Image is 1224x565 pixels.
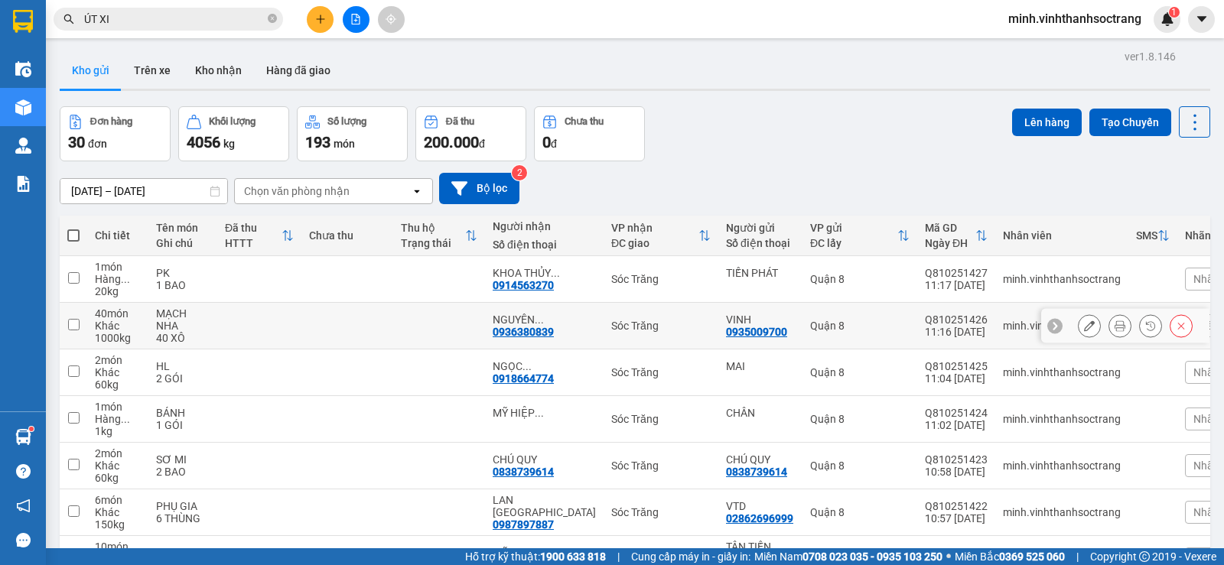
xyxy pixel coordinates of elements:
[95,413,141,425] div: Hàng thông thường
[551,138,557,150] span: đ
[810,320,910,332] div: Quận 8
[378,6,405,33] button: aim
[121,413,130,425] span: ...
[15,429,31,445] img: warehouse-icon
[121,273,130,285] span: ...
[479,138,485,150] span: đ
[156,547,210,559] div: BB
[156,237,210,249] div: Ghi chú
[15,61,31,77] img: warehouse-icon
[810,459,910,472] div: Quận 8
[254,52,343,89] button: Hàng đã giao
[493,453,596,466] div: CHÚ QUY
[401,237,465,249] div: Trạng thái
[15,99,31,115] img: warehouse-icon
[1003,459,1121,472] div: minh.vinhthanhsoctrang
[1136,229,1157,242] div: SMS
[925,453,988,466] div: Q810251423
[95,494,141,506] div: 6 món
[309,229,386,242] div: Chưa thu
[95,229,141,242] div: Chi tiết
[156,419,210,431] div: 1 GÓI
[60,179,227,203] input: Select a date range.
[95,285,141,297] div: 20 kg
[60,52,122,89] button: Kho gửi
[401,222,465,234] div: Thu hộ
[95,273,141,285] div: Hàng thông thường
[8,83,106,99] li: VP Quận 8
[493,313,596,326] div: NGUYÊN PHÁT
[156,500,210,512] div: PHỤ GIA
[95,472,141,484] div: 60 kg
[810,506,910,518] div: Quận 8
[187,133,220,151] span: 4056
[1171,7,1177,18] span: 1
[297,106,408,161] button: Số lượng193món
[726,267,795,279] div: TIẾN PHÁT
[1012,109,1082,136] button: Lên hàng
[1195,12,1209,26] span: caret-down
[925,326,988,338] div: 11:16 [DATE]
[16,533,31,547] span: message
[15,138,31,154] img: warehouse-icon
[726,237,795,249] div: Số điện thoại
[726,222,795,234] div: Người gửi
[156,222,210,234] div: Tên món
[16,464,31,479] span: question-circle
[350,14,361,24] span: file-add
[999,550,1065,563] strong: 0369 525 060
[925,237,975,249] div: Ngày ĐH
[1193,459,1219,472] span: Nhãn
[493,466,554,478] div: 0838739614
[13,10,33,33] img: logo-vxr
[1193,273,1219,285] span: Nhãn
[611,320,711,332] div: Sóc Trăng
[8,8,61,61] img: logo.jpg
[156,466,210,478] div: 2 BAO
[611,459,711,472] div: Sóc Trăng
[946,554,951,560] span: ⚪️
[16,498,31,513] span: notification
[386,14,396,24] span: aim
[493,407,596,419] div: MỸ HIỆP THÀNH
[726,360,795,372] div: MAI
[95,320,141,332] div: Khác
[217,216,301,256] th: Toggle SortBy
[90,116,132,127] div: Đơn hàng
[925,267,988,279] div: Q810251427
[156,407,210,419] div: BÁNH
[925,313,988,326] div: Q810251426
[446,116,474,127] div: Đã thu
[1089,109,1171,136] button: Tạo Chuyến
[156,372,210,385] div: 2 GÓI
[535,407,544,419] span: ...
[1003,366,1121,378] div: minh.vinhthanhsoctrang
[95,459,141,472] div: Khác
[925,279,988,291] div: 11:17 [DATE]
[95,366,141,378] div: Khác
[1169,7,1180,18] sup: 1
[726,407,795,419] div: CHÂN
[611,273,711,285] div: Sóc Trăng
[565,116,604,127] div: Chưa thu
[493,267,596,279] div: KHOA THỦY SẢN SẠCH
[726,453,795,466] div: CHÚ QUY
[8,8,222,65] li: Vĩnh Thành (Sóc Trăng)
[156,279,210,291] div: 1 BAO
[68,133,85,151] span: 30
[95,506,141,518] div: Khác
[955,548,1065,565] span: Miền Bắc
[493,239,596,251] div: Số điện thoại
[223,138,235,150] span: kg
[424,133,479,151] span: 200.000
[268,12,277,27] span: close-circle
[156,267,210,279] div: PK
[493,547,596,559] div: MỸ ANH
[754,548,942,565] span: Miền Nam
[156,512,210,524] div: 6 THÙNG
[60,106,171,161] button: Đơn hàng30đơn
[343,6,369,33] button: file-add
[1003,413,1121,425] div: minh.vinhthanhsoctrang
[29,427,34,431] sup: 1
[925,360,988,372] div: Q810251425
